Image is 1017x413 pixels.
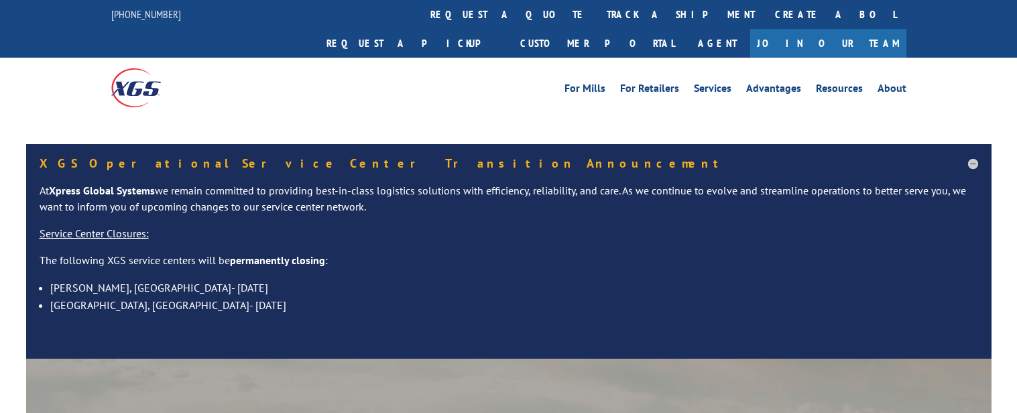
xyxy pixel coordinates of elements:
[316,29,510,58] a: Request a pickup
[111,7,181,21] a: [PHONE_NUMBER]
[684,29,750,58] a: Agent
[40,183,978,226] p: At we remain committed to providing best-in-class logistics solutions with efficiency, reliabilit...
[50,279,978,296] li: [PERSON_NAME], [GEOGRAPHIC_DATA]- [DATE]
[49,184,155,197] strong: Xpress Global Systems
[510,29,684,58] a: Customer Portal
[878,83,906,98] a: About
[694,83,731,98] a: Services
[746,83,801,98] a: Advantages
[564,83,605,98] a: For Mills
[816,83,863,98] a: Resources
[230,253,325,267] strong: permanently closing
[40,227,149,240] u: Service Center Closures:
[40,158,978,170] h5: XGS Operational Service Center Transition Announcement
[750,29,906,58] a: Join Our Team
[40,253,978,280] p: The following XGS service centers will be :
[50,296,978,314] li: [GEOGRAPHIC_DATA], [GEOGRAPHIC_DATA]- [DATE]
[620,83,679,98] a: For Retailers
